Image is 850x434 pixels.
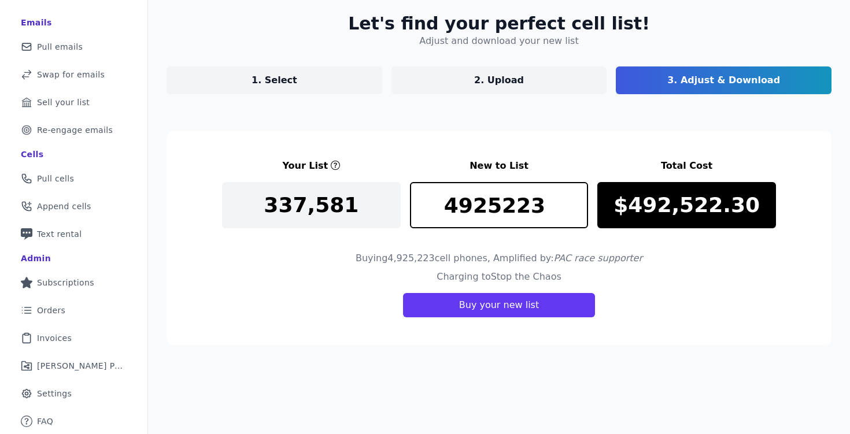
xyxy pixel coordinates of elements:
h4: Charging to Stop the Chaos [437,270,561,284]
span: Append cells [37,201,91,212]
span: Orders [37,305,65,316]
div: Admin [21,253,51,264]
a: 3. Adjust & Download [616,66,831,94]
h3: Total Cost [597,159,776,173]
p: 337,581 [264,194,359,217]
span: Re-engage emails [37,124,113,136]
a: Settings [9,381,138,406]
h3: New to List [410,159,589,173]
span: [PERSON_NAME] Performance [37,360,124,372]
a: Subscriptions [9,270,138,295]
div: Emails [21,17,52,28]
p: $492,522.30 [614,194,760,217]
a: Sell your list [9,90,138,115]
p: 2. Upload [474,73,524,87]
a: Pull emails [9,34,138,60]
a: FAQ [9,409,138,434]
a: Text rental [9,221,138,247]
span: , Amplified by: [487,253,642,264]
span: Swap for emails [37,69,105,80]
h4: Adjust and download your new list [419,34,578,48]
h3: Your List [282,159,328,173]
a: 1. Select [167,66,382,94]
span: Pull cells [37,173,74,184]
h4: Buying 4,925,223 cell phones [356,251,642,265]
a: Orders [9,298,138,323]
span: Sell your list [37,97,90,108]
a: 2. Upload [391,66,607,94]
h2: Let's find your perfect cell list! [348,13,650,34]
p: 3. Adjust & Download [667,73,780,87]
span: Text rental [37,228,82,240]
div: Cells [21,149,43,160]
p: 1. Select [252,73,297,87]
a: Pull cells [9,166,138,191]
a: Append cells [9,194,138,219]
span: Invoices [37,332,72,344]
span: Subscriptions [37,277,94,288]
a: Invoices [9,325,138,351]
span: PAC race supporter [554,253,643,264]
span: FAQ [37,416,53,427]
button: Buy your new list [403,293,595,317]
a: Re-engage emails [9,117,138,143]
span: Pull emails [37,41,83,53]
a: Swap for emails [9,62,138,87]
span: Settings [37,388,72,399]
a: [PERSON_NAME] Performance [9,353,138,379]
